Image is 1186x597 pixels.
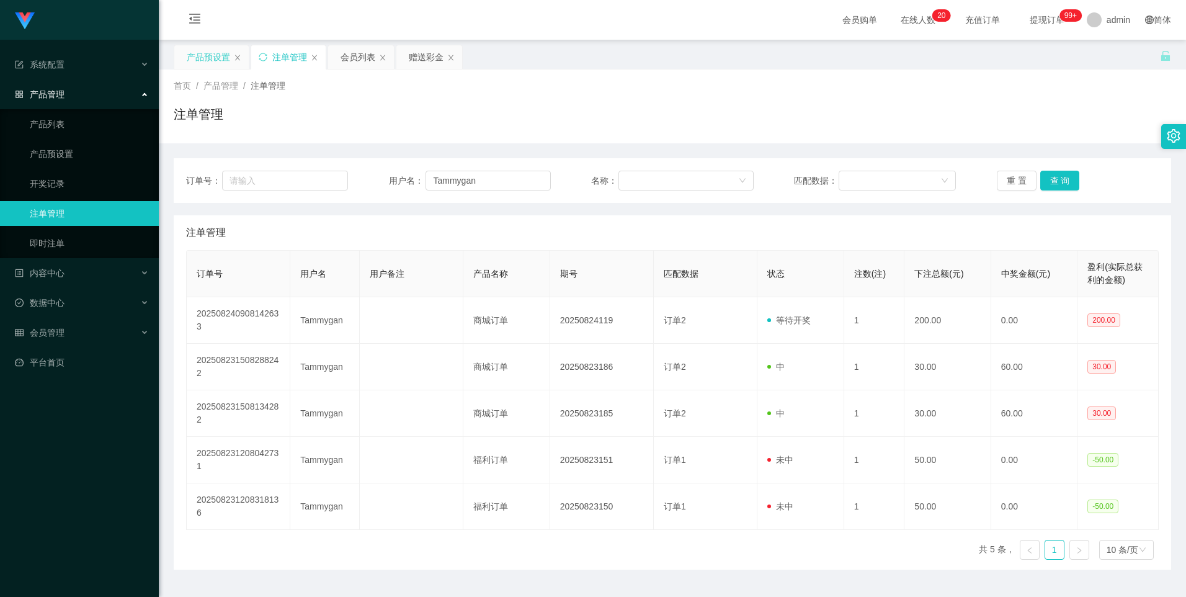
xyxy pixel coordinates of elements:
td: 20250823186 [550,344,654,390]
span: 产品管理 [203,81,238,91]
i: 图标: down [941,177,948,186]
span: 中 [767,362,785,372]
sup: 941 [1059,9,1082,22]
span: 内容中心 [15,268,65,278]
span: 用户备注 [370,269,404,279]
i: 图标: setting [1167,129,1180,143]
i: 图标: sync [259,53,267,61]
td: 20250824119 [550,297,654,344]
span: 充值订单 [959,16,1006,24]
span: 订单1 [664,455,686,465]
i: 图标: left [1026,547,1033,554]
span: 期号 [560,269,577,279]
span: 30.00 [1087,360,1116,374]
a: 1 [1045,541,1064,559]
td: 1 [844,437,905,483]
i: 图标: down [739,177,746,186]
span: 产品名称 [473,269,508,279]
span: 产品管理 [15,89,65,99]
li: 下一页 [1069,540,1089,560]
td: 50.00 [904,437,991,483]
td: 福利订单 [463,437,550,483]
li: 1 [1045,540,1064,560]
td: 0.00 [991,297,1077,344]
td: 60.00 [991,344,1077,390]
span: 会员管理 [15,328,65,338]
span: -50.00 [1087,453,1118,467]
span: 未中 [767,501,793,511]
span: 注数(注) [854,269,886,279]
span: 注单管理 [186,225,226,240]
span: 订单号 [197,269,223,279]
td: 1 [844,390,905,437]
span: 未中 [767,455,793,465]
a: 注单管理 [30,201,149,226]
span: 订单2 [664,408,686,418]
button: 重 置 [997,171,1037,191]
td: Tammygan [290,483,360,530]
td: 福利订单 [463,483,550,530]
td: 202508231508288242 [187,344,290,390]
span: 订单号： [186,174,222,187]
h1: 注单管理 [174,105,223,123]
span: / [196,81,198,91]
a: 产品列表 [30,112,149,137]
td: 202508231508134282 [187,390,290,437]
span: 数据中心 [15,298,65,308]
div: 10 条/页 [1107,541,1138,559]
td: 30.00 [904,344,991,390]
i: 图标: appstore-o [15,90,24,99]
span: 注单管理 [251,81,285,91]
i: 图标: close [379,54,386,61]
a: 开奖记录 [30,171,149,196]
td: 商城订单 [463,390,550,437]
input: 请输入 [222,171,348,191]
p: 2 [937,9,942,22]
td: 0.00 [991,483,1077,530]
i: 图标: profile [15,269,24,277]
i: 图标: menu-fold [174,1,216,40]
input: 请输入 [426,171,551,191]
td: Tammygan [290,297,360,344]
li: 上一页 [1020,540,1040,560]
i: 图标: unlock [1160,50,1171,61]
span: 首页 [174,81,191,91]
td: 1 [844,297,905,344]
div: 赠送彩金 [409,45,444,69]
td: 60.00 [991,390,1077,437]
td: 202508231208042731 [187,437,290,483]
i: 图标: right [1076,547,1083,554]
td: 商城订单 [463,344,550,390]
span: 用户名： [389,174,426,187]
span: / [243,81,246,91]
td: 50.00 [904,483,991,530]
span: 盈利(实际总获利的金额) [1087,262,1143,285]
span: 系统配置 [15,60,65,70]
td: 0.00 [991,437,1077,483]
span: 状态 [767,269,785,279]
span: 200.00 [1087,313,1120,327]
i: 图标: check-circle-o [15,298,24,307]
td: Tammygan [290,344,360,390]
span: 匹配数据： [794,174,839,187]
span: -50.00 [1087,500,1118,513]
td: 20250823150 [550,483,654,530]
td: 1 [844,344,905,390]
td: 30.00 [904,390,991,437]
td: Tammygan [290,437,360,483]
td: 200.00 [904,297,991,344]
td: 1 [844,483,905,530]
a: 产品预设置 [30,141,149,166]
span: 等待开奖 [767,315,811,325]
td: Tammygan [290,390,360,437]
span: 订单1 [664,501,686,511]
td: 20250823151 [550,437,654,483]
i: 图标: close [447,54,455,61]
i: 图标: global [1145,16,1154,24]
span: 匹配数据 [664,269,698,279]
a: 图标: dashboard平台首页 [15,350,149,375]
td: 20250823185 [550,390,654,437]
i: 图标: form [15,60,24,69]
div: 产品预设置 [187,45,230,69]
span: 用户名 [300,269,326,279]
